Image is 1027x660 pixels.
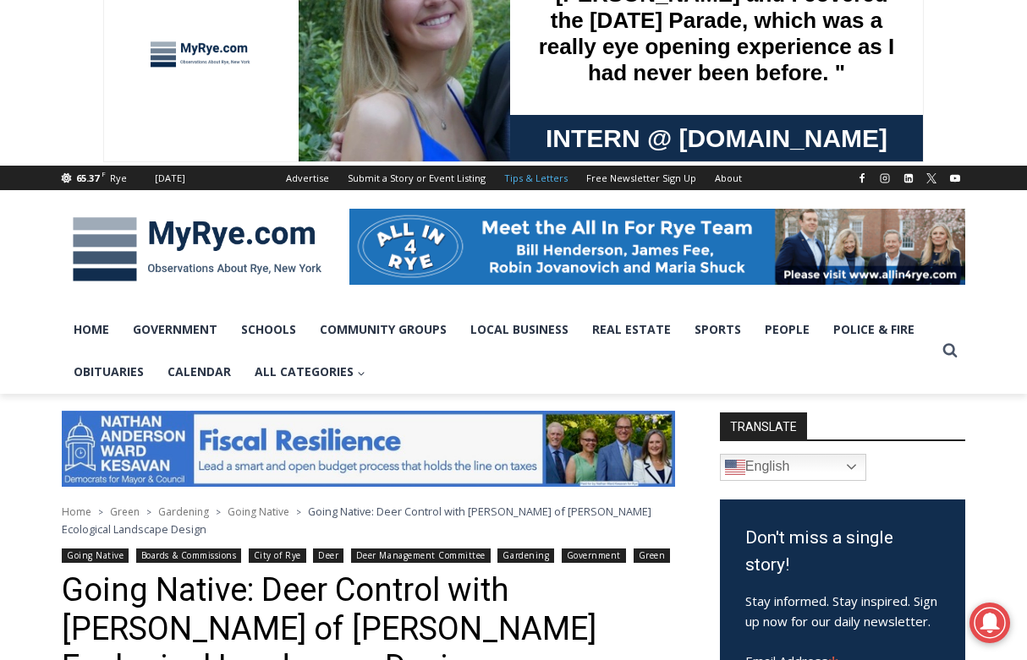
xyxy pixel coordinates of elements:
[706,166,751,190] a: About
[228,505,289,519] a: Going Native
[821,308,926,351] a: Police & Fire
[177,50,236,139] div: unique DIY crafts
[351,548,491,563] a: Deer Management Committee
[62,308,121,351] a: Home
[62,351,156,393] a: Obituaries
[14,170,217,209] h4: [PERSON_NAME] Read Sanctuary Fall Fest: [DATE]
[745,591,940,631] p: Stay informed. Stay inspired. Sign up now for our daily newsletter.
[62,548,129,563] a: Going Native
[459,308,580,351] a: Local Business
[296,506,301,518] span: >
[277,166,338,190] a: Advertise
[98,506,103,518] span: >
[136,548,242,563] a: Boards & Commissions
[216,506,221,518] span: >
[243,351,377,393] button: Child menu of All Categories
[580,308,683,351] a: Real Estate
[76,172,99,184] span: 65.37
[189,143,193,160] div: /
[945,168,965,188] a: YouTube
[753,308,821,351] a: People
[158,505,209,519] a: Gardening
[102,169,106,178] span: F
[313,548,343,563] a: Deer
[921,168,942,188] a: X
[577,166,706,190] a: Free Newsletter Sign Up
[146,506,151,518] span: >
[121,308,229,351] a: Government
[407,164,820,210] a: Intern @ [DOMAIN_NAME]
[156,351,243,393] a: Calendar
[427,1,799,164] div: "[PERSON_NAME] and I covered the [DATE] Parade, which was a really eye opening experience as I ha...
[683,308,753,351] a: Sports
[277,166,751,190] nav: Secondary Navigation
[1,168,244,210] a: [PERSON_NAME] Read Sanctuary Fall Fest: [DATE]
[249,548,306,563] a: City of Rye
[634,548,671,563] a: Green
[177,143,184,160] div: 5
[62,504,651,536] span: Going Native: Deer Control with [PERSON_NAME] of [PERSON_NAME] Ecological Landscape Design
[308,308,459,351] a: Community Groups
[935,335,965,366] button: View Search Form
[442,168,784,206] span: Intern @ [DOMAIN_NAME]
[62,505,91,519] a: Home
[875,168,895,188] a: Instagram
[349,209,965,285] img: All in for Rye
[852,168,872,188] a: Facebook
[562,548,626,563] a: Government
[495,166,577,190] a: Tips & Letters
[745,525,940,578] h3: Don't miss a single story!
[229,308,308,351] a: Schools
[62,205,332,293] img: MyRye.com
[110,505,140,519] a: Green
[197,143,205,160] div: 6
[720,412,807,439] strong: TRANSLATE
[725,457,745,477] img: en
[720,454,866,481] a: English
[338,166,495,190] a: Submit a Story or Event Listing
[110,171,127,186] div: Rye
[497,548,554,563] a: Gardening
[898,168,919,188] a: Linkedin
[155,171,185,186] div: [DATE]
[62,308,935,394] nav: Primary Navigation
[62,503,675,537] nav: Breadcrumbs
